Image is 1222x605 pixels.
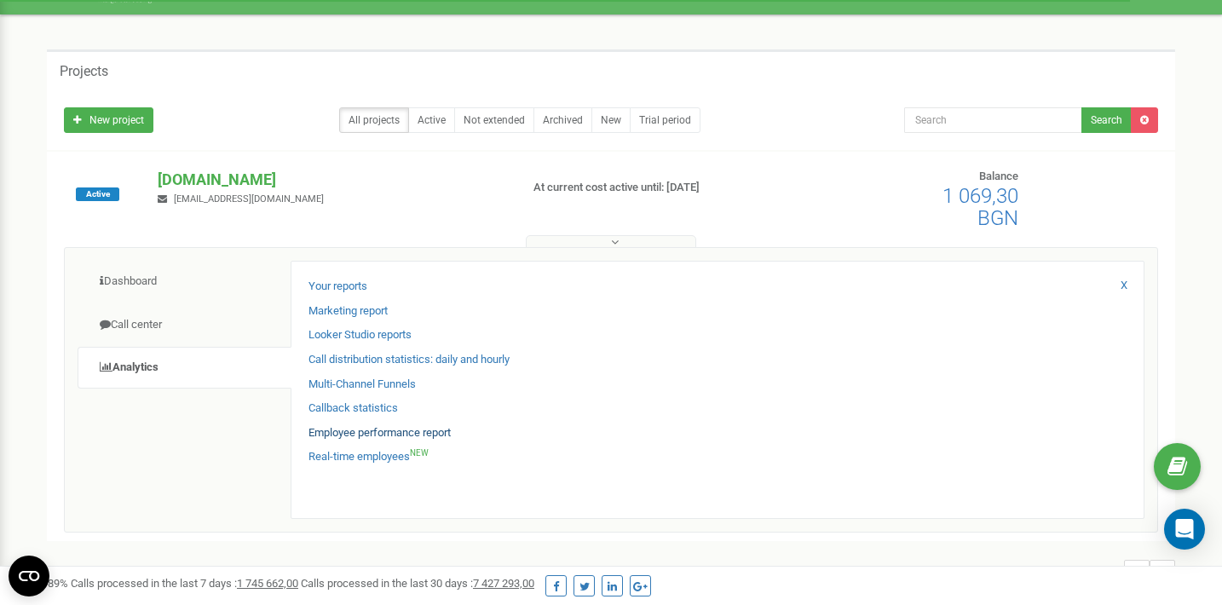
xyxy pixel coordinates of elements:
[158,169,505,191] p: [DOMAIN_NAME]
[60,64,108,79] h5: Projects
[533,107,592,133] a: Archived
[942,184,1018,230] span: 1 069,30 BGN
[630,107,700,133] a: Trial period
[410,448,429,458] sup: NEW
[339,107,409,133] a: All projects
[308,377,416,393] a: Multi-Channel Funnels
[78,347,291,389] a: Analytics
[237,577,298,590] u: 1 745 662,00
[78,261,291,302] a: Dashboard
[308,449,429,465] a: Real-time employeesNEW
[308,352,510,368] a: Call distribution statistics: daily and hourly
[1074,560,1124,585] span: 1 - 1 of 1
[308,425,451,441] a: Employee performance report
[308,400,398,417] a: Callback statistics
[308,279,367,295] a: Your reports
[76,187,119,201] span: Active
[408,107,455,133] a: Active
[1164,509,1205,550] div: Open Intercom Messenger
[979,170,1018,182] span: Balance
[71,577,298,590] span: Calls processed in the last 7 days :
[904,107,1083,133] input: Search
[78,304,291,346] a: Call center
[9,556,49,596] button: Open CMP widget
[454,107,534,133] a: Not extended
[1081,107,1132,133] button: Search
[308,303,388,320] a: Marketing report
[174,193,324,205] span: [EMAIL_ADDRESS][DOMAIN_NAME]
[64,107,153,133] a: New project
[1074,543,1175,602] nav: ...
[533,180,788,196] p: At current cost active until: [DATE]
[473,577,534,590] u: 7 427 293,00
[591,107,631,133] a: New
[301,577,534,590] span: Calls processed in the last 30 days :
[308,327,412,343] a: Looker Studio reports
[1121,278,1127,294] a: X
